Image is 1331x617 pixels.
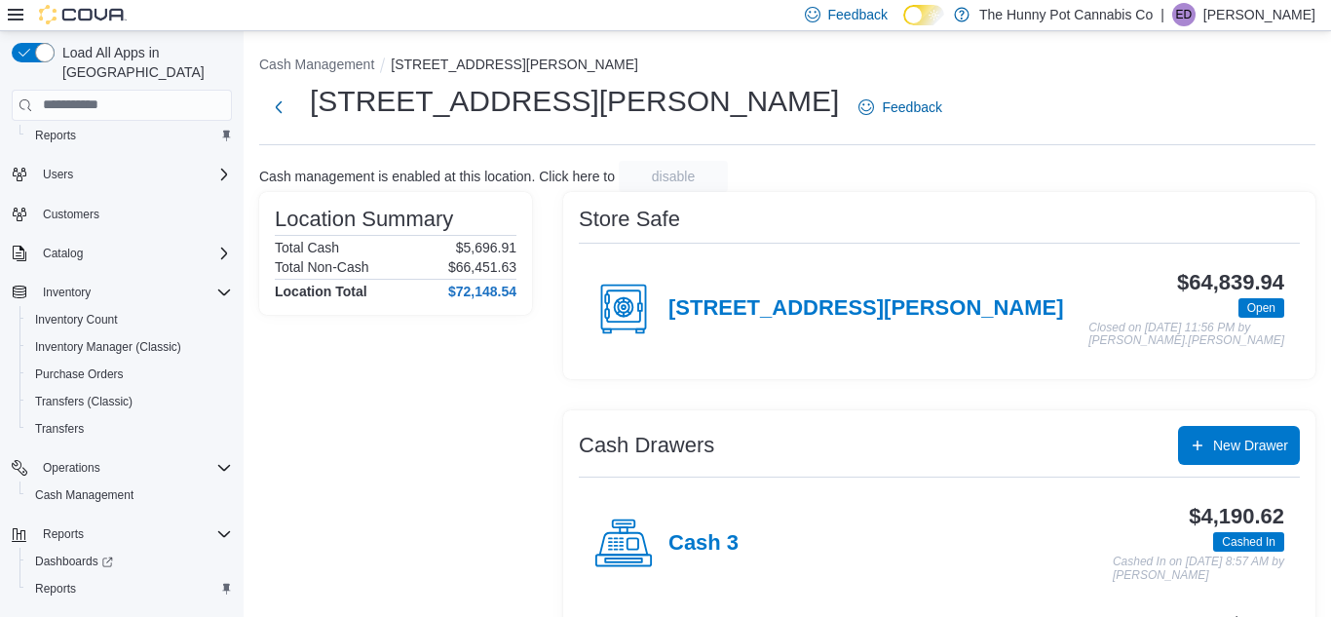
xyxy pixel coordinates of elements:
div: Emmerson Dias [1172,3,1196,26]
a: Dashboards [27,550,121,573]
button: Transfers (Classic) [19,388,240,415]
p: $66,451.63 [448,259,516,275]
h3: Location Summary [275,208,453,231]
input: Dark Mode [903,5,944,25]
button: Catalog [35,242,91,265]
span: Transfers [27,417,232,441]
span: Catalog [35,242,232,265]
span: Purchase Orders [35,366,124,382]
span: Reports [35,128,76,143]
span: Open [1247,299,1275,317]
h1: [STREET_ADDRESS][PERSON_NAME] [310,82,839,121]
h6: Total Non-Cash [275,259,369,275]
span: Reports [35,581,76,597]
span: Reports [27,577,232,600]
span: Load All Apps in [GEOGRAPHIC_DATA] [55,43,232,82]
button: New Drawer [1178,426,1300,465]
span: Reports [35,522,232,546]
a: Reports [27,124,84,147]
button: Inventory Count [19,306,240,333]
button: Reports [19,122,240,149]
nav: An example of EuiBreadcrumbs [259,55,1315,78]
button: Catalog [4,240,240,267]
a: Cash Management [27,483,141,507]
h6: Total Cash [275,240,339,255]
p: Cashed In on [DATE] 8:57 AM by [PERSON_NAME] [1113,556,1284,582]
button: Inventory Manager (Classic) [19,333,240,361]
span: ED [1176,3,1193,26]
button: Next [259,88,298,127]
span: Inventory Count [35,312,118,328]
a: Customers [35,203,107,226]
h4: $72,148.54 [448,284,516,299]
button: Reports [4,521,240,548]
button: Reports [19,575,240,602]
a: Inventory Count [27,308,126,331]
span: Reports [27,124,232,147]
span: Feedback [882,97,941,117]
span: Purchase Orders [27,363,232,386]
span: New Drawer [1213,436,1288,455]
span: Inventory Manager (Classic) [35,339,181,355]
button: Inventory [35,281,98,304]
a: Inventory Manager (Classic) [27,335,189,359]
button: Reports [35,522,92,546]
span: Catalog [43,246,83,261]
span: Users [35,163,232,186]
a: Transfers [27,417,92,441]
h4: [STREET_ADDRESS][PERSON_NAME] [668,296,1064,322]
p: The Hunny Pot Cannabis Co [979,3,1153,26]
button: Users [35,163,81,186]
h3: Cash Drawers [579,434,714,457]
button: Inventory [4,279,240,306]
span: Dashboards [35,554,113,569]
span: Reports [43,526,84,542]
button: Customers [4,200,240,228]
a: Transfers (Classic) [27,390,140,413]
button: Users [4,161,240,188]
span: Inventory Manager (Classic) [27,335,232,359]
span: Dark Mode [903,25,904,26]
span: Cash Management [27,483,232,507]
p: [PERSON_NAME] [1203,3,1315,26]
button: [STREET_ADDRESS][PERSON_NAME] [391,57,638,72]
a: Dashboards [19,548,240,575]
span: Operations [35,456,232,480]
span: Cashed In [1222,533,1275,551]
p: Cash management is enabled at this location. Click here to [259,169,615,184]
span: Dashboards [27,550,232,573]
span: Inventory Count [27,308,232,331]
span: Open [1238,298,1284,318]
h3: $4,190.62 [1189,505,1284,528]
h4: Cash 3 [668,531,739,557]
button: Operations [35,456,108,480]
span: Transfers [35,421,84,437]
p: Closed on [DATE] 11:56 PM by [PERSON_NAME].[PERSON_NAME] [1088,322,1284,348]
span: Cash Management [35,487,133,503]
button: Cash Management [259,57,374,72]
span: Customers [43,207,99,222]
p: | [1160,3,1164,26]
span: Transfers (Classic) [27,390,232,413]
h3: Store Safe [579,208,680,231]
span: Feedback [828,5,888,24]
span: Inventory [43,285,91,300]
h3: $64,839.94 [1177,271,1284,294]
span: Users [43,167,73,182]
a: Reports [27,577,84,600]
a: Feedback [851,88,949,127]
span: Inventory [35,281,232,304]
span: Operations [43,460,100,476]
button: Transfers [19,415,240,443]
button: Operations [4,454,240,482]
span: Transfers (Classic) [35,394,133,409]
button: Cash Management [19,482,240,509]
img: Cova [39,5,127,24]
a: Purchase Orders [27,363,132,386]
button: Purchase Orders [19,361,240,388]
button: disable [619,161,728,192]
span: Customers [35,202,232,226]
span: Cashed In [1213,532,1284,552]
h4: Location Total [275,284,367,299]
p: $5,696.91 [456,240,516,255]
